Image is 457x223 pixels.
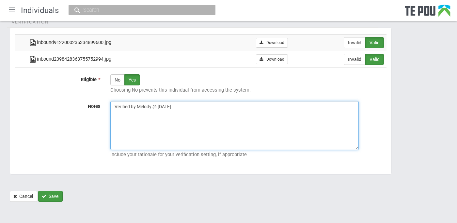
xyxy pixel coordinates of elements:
label: Valid [365,37,384,48]
a: Download [256,54,288,64]
label: Invalid [344,54,366,65]
button: Save [38,191,63,202]
td: inbound2398428363755752994.jpg [26,51,212,67]
label: Valid [365,54,384,65]
td: inbound9122000235334899600.jpg [26,34,212,51]
span: Eligible [81,77,97,82]
label: Invalid [344,37,366,48]
a: Cancel [10,191,37,202]
label: No [110,74,125,85]
label: Yes [124,74,140,85]
p: Choosing No prevents this individual from accessing the system. [110,87,386,93]
span: Verification [12,19,49,25]
p: Include your rationale for your verification setting, if appropriate [110,152,386,157]
a: Download [256,38,288,48]
span: Notes [88,103,101,109]
input: Search [81,7,196,13]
